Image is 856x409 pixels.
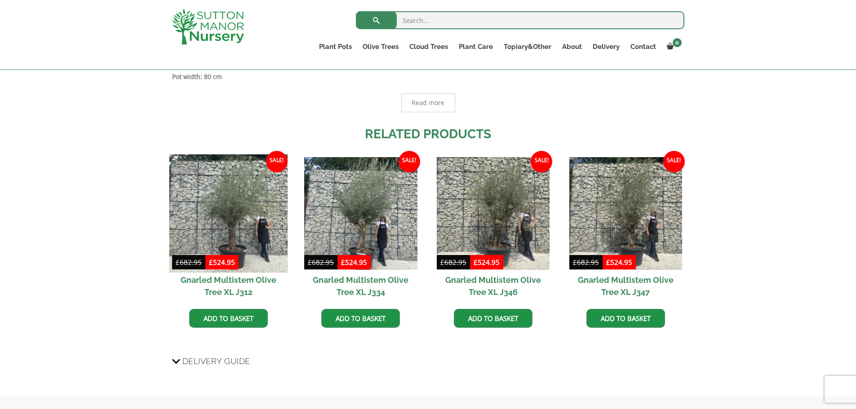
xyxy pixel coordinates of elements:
bdi: 524.95 [341,258,367,267]
a: Add to basket: “Gnarled Multistem Olive Tree XL J347” [586,309,665,328]
span: £ [573,258,577,267]
bdi: 682.95 [176,258,202,267]
a: Sale! Gnarled Multistem Olive Tree XL J312 [172,157,285,302]
bdi: 682.95 [440,258,466,267]
a: Add to basket: “Gnarled Multistem Olive Tree XL J312” [189,309,268,328]
img: Gnarled Multistem Olive Tree XL J346 [437,157,550,270]
a: Add to basket: “Gnarled Multistem Olive Tree XL J334” [321,309,400,328]
span: £ [209,258,213,267]
span: £ [440,258,444,267]
a: Sale! Gnarled Multistem Olive Tree XL J346 [437,157,550,302]
h2: Related products [172,125,684,144]
a: Olive Trees [357,40,404,53]
img: logo [172,9,244,44]
h2: Gnarled Multistem Olive Tree XL J334 [304,270,417,302]
span: Sale! [399,151,420,172]
span: £ [176,258,180,267]
a: Add to basket: “Gnarled Multistem Olive Tree XL J346” [454,309,532,328]
bdi: 524.95 [474,258,500,267]
bdi: 682.95 [573,258,599,267]
input: Search... [356,11,684,29]
img: Gnarled Multistem Olive Tree XL J334 [304,157,417,270]
strong: Pot width: 80 cm [172,72,222,81]
span: £ [341,258,345,267]
bdi: 524.95 [606,258,632,267]
a: 0 [661,40,684,53]
span: Sale! [266,151,288,172]
h2: Gnarled Multistem Olive Tree XL J346 [437,270,550,302]
a: Delivery [587,40,625,53]
h2: Gnarled Multistem Olive Tree XL J312 [172,270,285,302]
span: Delivery Guide [182,353,250,369]
a: About [557,40,587,53]
img: Gnarled Multistem Olive Tree XL J347 [569,157,682,270]
span: £ [606,258,610,267]
span: 0 [673,38,682,47]
a: Plant Pots [314,40,357,53]
h2: Gnarled Multistem Olive Tree XL J347 [569,270,682,302]
a: Contact [625,40,661,53]
img: Gnarled Multistem Olive Tree XL J312 [169,154,288,273]
a: Sale! Gnarled Multistem Olive Tree XL J334 [304,157,417,302]
span: £ [474,258,478,267]
span: £ [308,258,312,267]
a: Topiary&Other [498,40,557,53]
bdi: 524.95 [209,258,235,267]
a: Cloud Trees [404,40,453,53]
bdi: 682.95 [308,258,334,267]
span: Read more [412,100,444,106]
span: Sale! [663,151,685,172]
span: Sale! [531,151,552,172]
a: Sale! Gnarled Multistem Olive Tree XL J347 [569,157,682,302]
a: Plant Care [453,40,498,53]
